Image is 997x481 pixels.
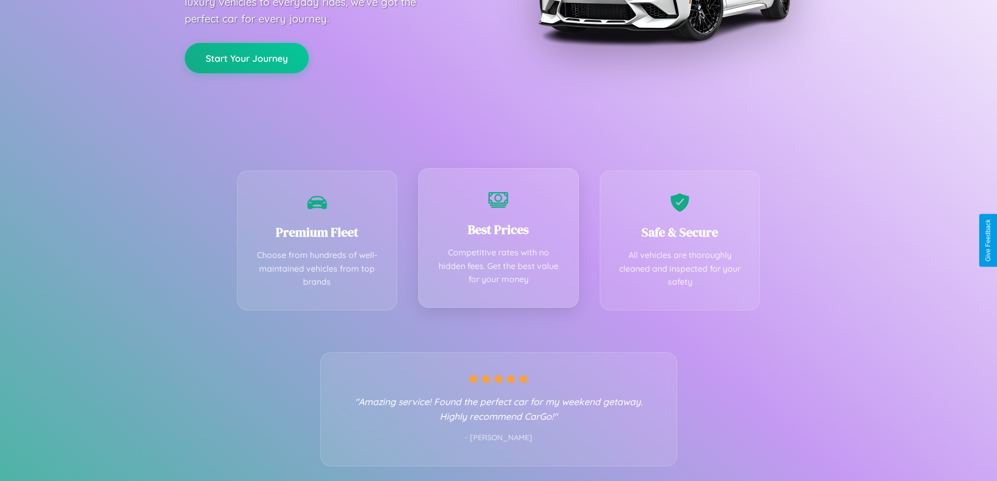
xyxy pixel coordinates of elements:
h3: Best Prices [434,221,563,238]
p: - [PERSON_NAME] [342,431,656,445]
button: Start Your Journey [185,43,309,73]
p: "Amazing service! Found the perfect car for my weekend getaway. Highly recommend CarGo!" [342,394,656,423]
div: Give Feedback [984,219,992,262]
p: Competitive rates with no hidden fees. Get the best value for your money [434,246,563,286]
p: Choose from hundreds of well-maintained vehicles from top brands [253,249,382,289]
h3: Safe & Secure [616,223,744,241]
h3: Premium Fleet [253,223,382,241]
p: All vehicles are thoroughly cleaned and inspected for your safety [616,249,744,289]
